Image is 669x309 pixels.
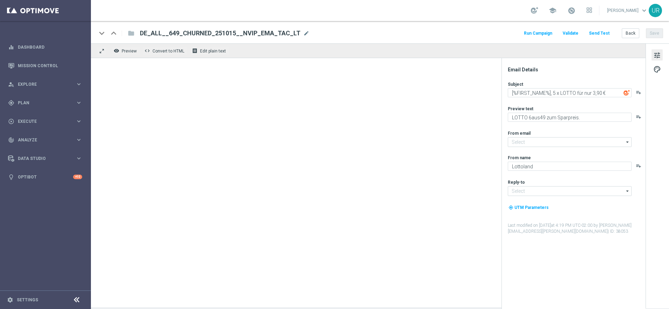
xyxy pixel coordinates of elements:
a: [PERSON_NAME]keyboard_arrow_down [606,5,649,16]
button: receipt Edit plain text [190,46,229,55]
div: Analyze [8,137,76,143]
button: playlist_add [636,90,641,95]
i: remove_red_eye [114,48,119,54]
button: code Convert to HTML [143,46,187,55]
span: keyboard_arrow_down [640,7,648,14]
div: Mission Control [8,56,82,75]
span: palette [653,65,661,74]
i: person_search [8,81,14,87]
input: Select [508,137,632,147]
div: UR [649,4,662,17]
i: gps_fixed [8,100,14,106]
span: Explore [18,82,76,86]
i: arrow_drop_down [624,187,631,196]
button: lightbulb Optibot +10 [8,174,83,180]
span: Validate [563,31,578,36]
span: Preview [122,49,137,54]
div: +10 [73,175,82,179]
div: Optibot [8,168,82,186]
button: Run Campaign [523,29,553,38]
i: arrow_drop_down [624,138,631,147]
i: track_changes [8,137,14,143]
div: Explore [8,81,76,87]
label: Preview text [508,106,533,112]
span: UTM Parameters [514,205,549,210]
div: Data Studio [8,155,76,162]
span: Edit plain text [200,49,226,54]
label: From name [508,155,531,161]
i: lightbulb [8,174,14,180]
button: remove_red_eye Preview [112,46,140,55]
button: Send Test [588,29,611,38]
span: | ID: 38053 [608,229,628,234]
button: gps_fixed Plan keyboard_arrow_right [8,100,83,106]
i: keyboard_arrow_right [76,136,82,143]
i: equalizer [8,44,14,50]
i: keyboard_arrow_right [76,155,82,162]
i: settings [7,297,13,303]
a: Dashboard [18,38,82,56]
div: Email Details [508,66,645,73]
div: Plan [8,100,76,106]
button: playlist_add [636,163,641,169]
button: equalizer Dashboard [8,44,83,50]
i: play_circle_outline [8,118,14,125]
label: From email [508,131,531,136]
div: Dashboard [8,38,82,56]
label: Subject [508,82,523,87]
img: optiGenie.svg [624,90,630,96]
span: Execute [18,119,76,124]
span: Plan [18,101,76,105]
div: Execute [8,118,76,125]
i: my_location [508,205,513,210]
span: Analyze [18,138,76,142]
a: Mission Control [18,56,82,75]
span: code [144,48,150,54]
button: person_search Explore keyboard_arrow_right [8,82,83,87]
button: play_circle_outline Execute keyboard_arrow_right [8,119,83,124]
button: Back [622,28,639,38]
span: Data Studio [18,156,76,161]
button: Validate [562,29,579,38]
a: Settings [17,298,38,302]
span: DE_ALL__649_CHURNED_251015__NVIP_EMA_TAC_LT [140,29,300,37]
i: keyboard_arrow_right [76,99,82,106]
input: Select [508,186,632,196]
span: mode_edit [303,30,309,36]
button: palette [652,63,663,75]
label: Last modified on [DATE] at 4:19 PM UTC-02:00 by [PERSON_NAME][EMAIL_ADDRESS][PERSON_NAME][DOMAIN_... [508,223,645,234]
button: Mission Control [8,63,83,69]
span: Convert to HTML [152,49,184,54]
button: Save [646,28,663,38]
button: my_location UTM Parameters [508,204,549,211]
button: playlist_add [636,114,641,120]
button: tune [652,49,663,61]
i: keyboard_arrow_right [76,118,82,125]
i: receipt [192,48,198,54]
label: Reply-to [508,180,525,185]
button: track_changes Analyze keyboard_arrow_right [8,137,83,143]
span: school [549,7,556,14]
i: keyboard_arrow_right [76,81,82,87]
span: tune [653,51,661,60]
a: Optibot [18,168,73,186]
button: Data Studio keyboard_arrow_right [8,156,83,161]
